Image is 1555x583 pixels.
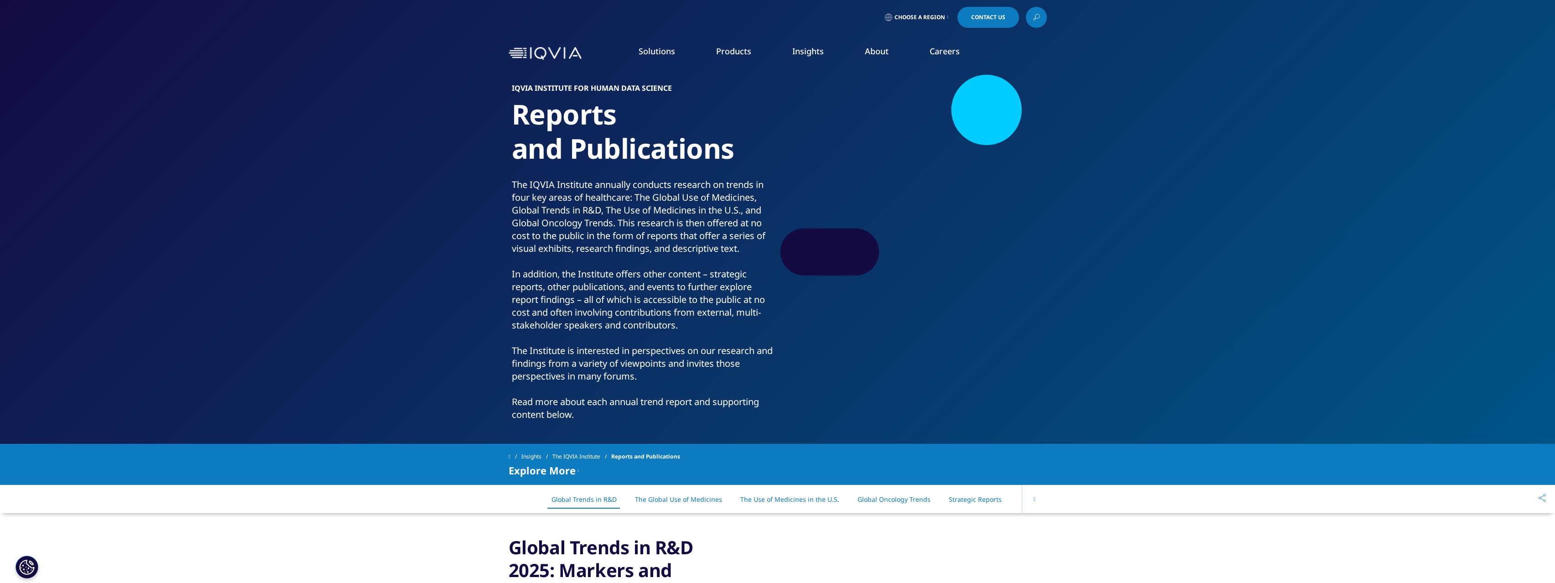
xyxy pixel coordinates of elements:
[930,46,960,57] a: Careers
[949,495,1002,504] a: Strategic Reports
[858,495,931,504] a: Global Oncology Trends
[16,556,38,578] button: Cookies Settings
[792,46,824,57] a: Insights
[585,32,1047,75] nav: Primary
[865,46,889,57] a: About
[639,46,675,57] a: Solutions
[512,97,774,178] h1: Reports and Publications
[716,46,751,57] a: Products
[521,448,552,465] a: Insights
[512,178,774,421] div: The IQVIA Institute annually conducts research on trends in four key areas of healthcare: The Glo...
[971,15,1005,20] span: Contact Us
[740,495,839,504] a: The Use of Medicines in the U.S.
[957,7,1019,28] a: Contact Us
[895,14,945,21] span: Choose a Region
[611,448,680,465] span: Reports and Publications
[509,47,582,60] img: IQVIA Healthcare Information Technology and Pharma Clinical Research Company
[799,84,1043,267] img: iqvia-institute-medical-dermatology-in-latin-america--04-2022-feature-594x345.png
[635,495,722,504] a: The Global Use of Medicines
[551,495,617,504] a: Global Trends in R&D
[552,448,611,465] a: The IQVIA Institute
[509,465,576,476] span: Explore More
[512,84,774,97] h6: IQVIA Institute for Human Data Science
